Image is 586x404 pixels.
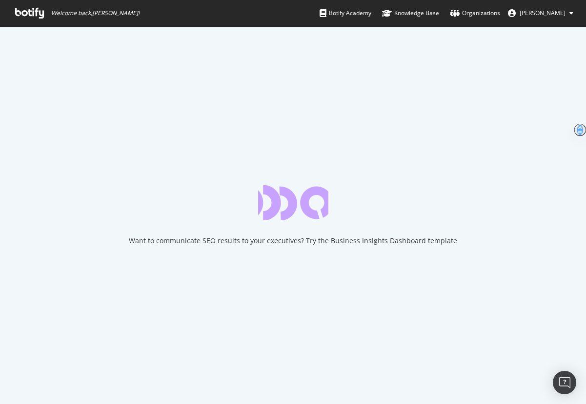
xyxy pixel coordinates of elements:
div: Organizations [450,8,500,18]
div: Knowledge Base [382,8,439,18]
div: Botify Academy [320,8,371,18]
button: [PERSON_NAME] [500,5,581,21]
span: Welcome back, [PERSON_NAME] ! [51,9,140,17]
div: animation [258,185,328,220]
span: Dervla Richardson [520,9,566,17]
div: Want to communicate SEO results to your executives? Try the Business Insights Dashboard template [129,236,457,246]
div: Open Intercom Messenger [553,371,576,394]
